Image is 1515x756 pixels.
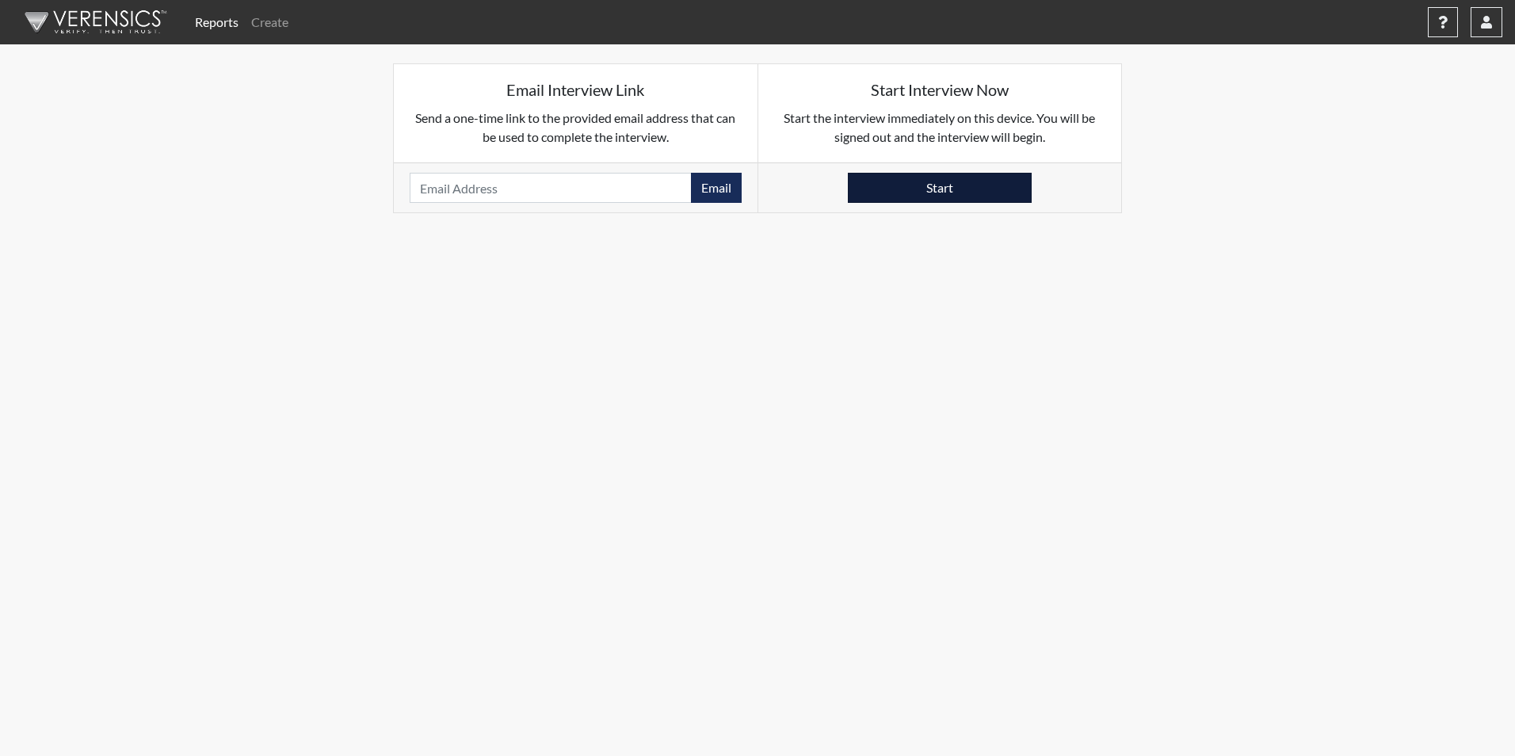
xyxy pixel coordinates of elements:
[410,109,742,147] p: Send a one-time link to the provided email address that can be used to complete the interview.
[245,6,295,38] a: Create
[410,173,692,203] input: Email Address
[848,173,1032,203] button: Start
[774,80,1106,99] h5: Start Interview Now
[691,173,742,203] button: Email
[410,80,742,99] h5: Email Interview Link
[189,6,245,38] a: Reports
[774,109,1106,147] p: Start the interview immediately on this device. You will be signed out and the interview will begin.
